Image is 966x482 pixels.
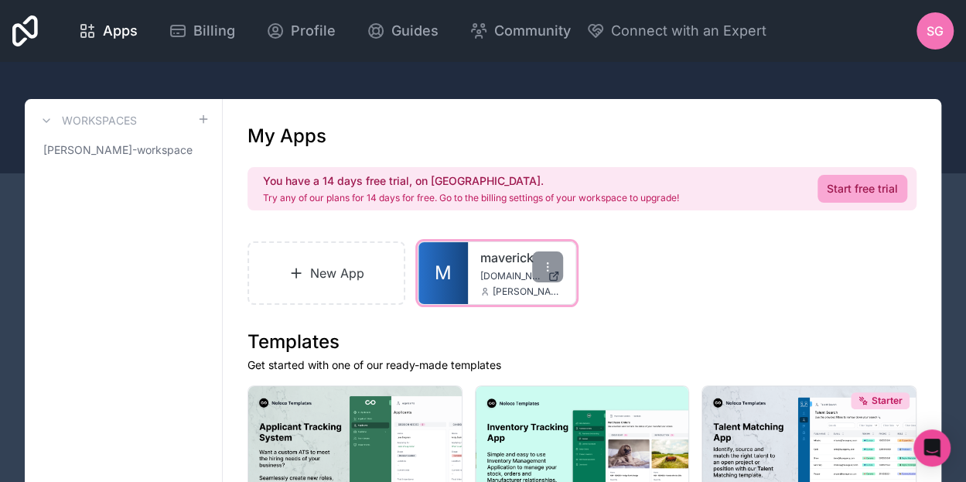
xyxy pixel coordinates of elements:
[611,20,766,42] span: Connect with an Expert
[872,395,903,407] span: Starter
[37,111,137,130] a: Workspaces
[263,173,679,189] h2: You have a 14 days free trial, on [GEOGRAPHIC_DATA].
[480,270,562,282] a: [DOMAIN_NAME]
[247,357,917,373] p: Get started with one of our ready-made templates
[480,248,562,267] a: maverick
[254,14,348,48] a: Profile
[291,20,336,42] span: Profile
[247,124,326,149] h1: My Apps
[818,175,907,203] a: Start free trial
[43,142,193,158] span: [PERSON_NAME]-workspace
[927,22,944,40] span: SG
[494,20,571,42] span: Community
[435,261,452,285] span: M
[37,136,210,164] a: [PERSON_NAME]-workspace
[62,113,137,128] h3: Workspaces
[103,20,138,42] span: Apps
[913,429,951,467] div: Open Intercom Messenger
[263,192,679,204] p: Try any of our plans for 14 days for free. Go to the billing settings of your workspace to upgrade!
[457,14,583,48] a: Community
[247,330,917,354] h1: Templates
[480,270,541,282] span: [DOMAIN_NAME]
[586,20,766,42] button: Connect with an Expert
[66,14,150,48] a: Apps
[418,242,468,304] a: M
[193,20,235,42] span: Billing
[391,20,439,42] span: Guides
[156,14,247,48] a: Billing
[354,14,451,48] a: Guides
[247,241,405,305] a: New App
[493,285,562,298] span: [PERSON_NAME][EMAIL_ADDRESS][PERSON_NAME][DOMAIN_NAME]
